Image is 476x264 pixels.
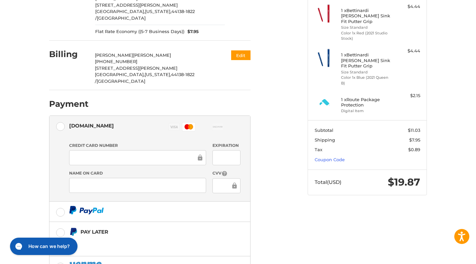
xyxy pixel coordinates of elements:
button: Edit [231,50,251,60]
span: Subtotal [315,127,333,133]
li: Color 1x Red (2021 Studio Stock) [341,30,392,41]
div: $4.44 [394,48,420,54]
h4: 1 x Bettinardi [PERSON_NAME] Sink Fit Putter Grip [341,8,392,24]
div: Pay Later [81,226,208,237]
span: [GEOGRAPHIC_DATA], [95,72,145,77]
span: Shipping [315,137,335,143]
span: [PERSON_NAME] [133,52,171,58]
span: $7.95 [184,28,199,35]
label: Credit Card Number [69,143,206,149]
li: Digital Item [341,108,392,114]
h4: 1 x Bettinardi [PERSON_NAME] Sink Fit Putter Grip [341,52,392,68]
a: Coupon Code [315,157,345,162]
span: [GEOGRAPHIC_DATA], [95,9,145,14]
span: $7.95 [409,137,420,143]
li: Color 1x Blue (2021 Queen B) [341,75,392,86]
iframe: PayPal Message 2 [69,237,209,248]
span: [US_STATE], [145,9,171,14]
span: [STREET_ADDRESS][PERSON_NAME] [95,2,178,8]
span: $11.03 [408,127,420,133]
img: PayPal icon [69,206,104,214]
span: $19.87 [388,176,420,188]
span: 44138-1822 / [95,72,194,84]
img: Pay Later icon [69,228,77,236]
h2: Billing [49,49,88,59]
div: $2.15 [394,92,420,99]
span: Flat Rate Economy ((5-7 Business Days)) [95,28,184,35]
span: $0.89 [408,147,420,152]
label: Name on Card [69,170,206,176]
h2: Payment [49,99,89,109]
span: Tax [315,147,322,152]
h4: 1 x Route Package Protection [341,97,392,108]
div: [DOMAIN_NAME] [69,120,114,131]
span: [PERSON_NAME] [95,52,133,58]
li: Size Standard [341,69,392,75]
label: CVV [212,170,240,177]
span: [US_STATE], [145,72,171,77]
span: [STREET_ADDRESS][PERSON_NAME] [95,65,177,71]
span: 44138-1822 / [95,9,195,21]
span: Total (USD) [315,179,341,185]
div: $4.44 [394,3,420,10]
span: [GEOGRAPHIC_DATA] [97,78,145,84]
span: [PHONE_NUMBER] [95,59,137,64]
span: [GEOGRAPHIC_DATA] [97,15,146,21]
li: Size Standard [341,25,392,30]
label: Expiration [212,143,240,149]
iframe: Gorgias live chat messenger [7,235,80,257]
